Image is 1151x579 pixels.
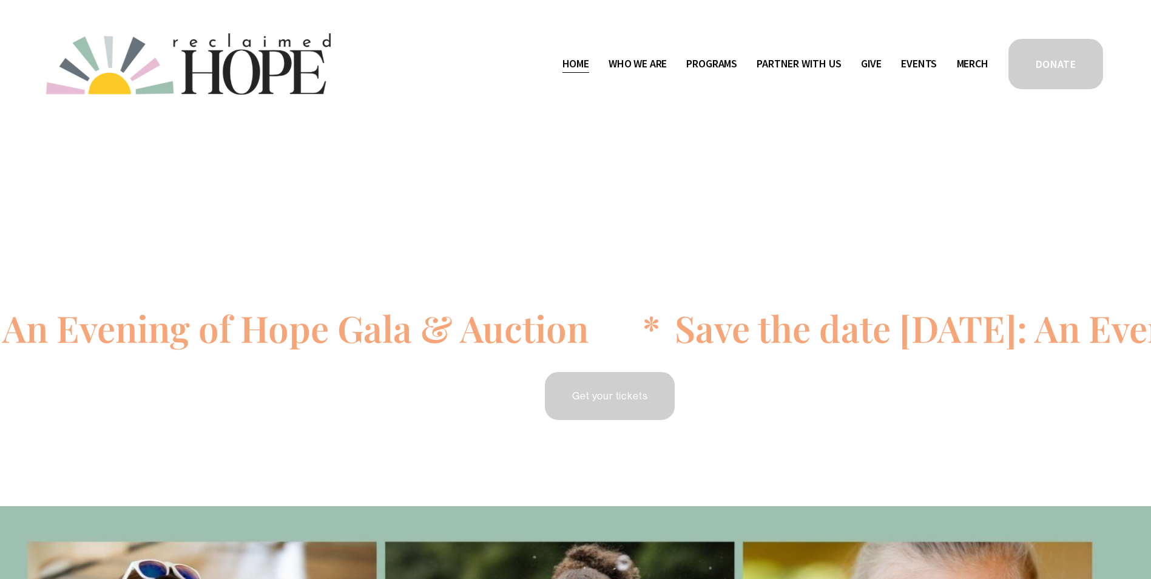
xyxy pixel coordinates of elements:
[957,54,988,73] a: Merch
[543,370,677,422] a: Get your tickets
[757,55,841,73] span: Partner With Us
[686,54,737,73] a: folder dropdown
[562,54,589,73] a: Home
[861,54,882,73] a: Give
[46,33,331,95] img: Reclaimed Hope Initiative
[609,55,667,73] span: Who We Are
[901,54,937,73] a: Events
[609,54,667,73] a: folder dropdown
[686,55,737,73] span: Programs
[757,54,841,73] a: folder dropdown
[1007,37,1105,91] a: DONATE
